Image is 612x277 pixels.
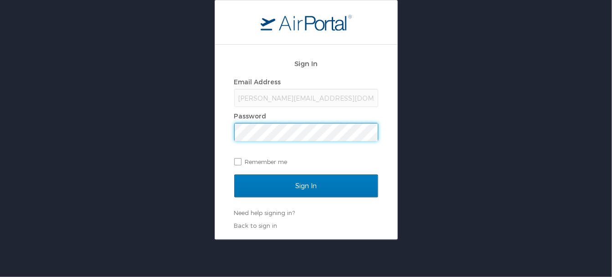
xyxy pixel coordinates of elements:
a: Back to sign in [234,222,278,229]
a: Need help signing in? [234,209,295,216]
h2: Sign In [234,58,378,69]
label: Email Address [234,78,281,86]
img: logo [261,14,352,31]
label: Password [234,112,267,120]
input: Sign In [234,174,378,197]
label: Remember me [234,155,378,169]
